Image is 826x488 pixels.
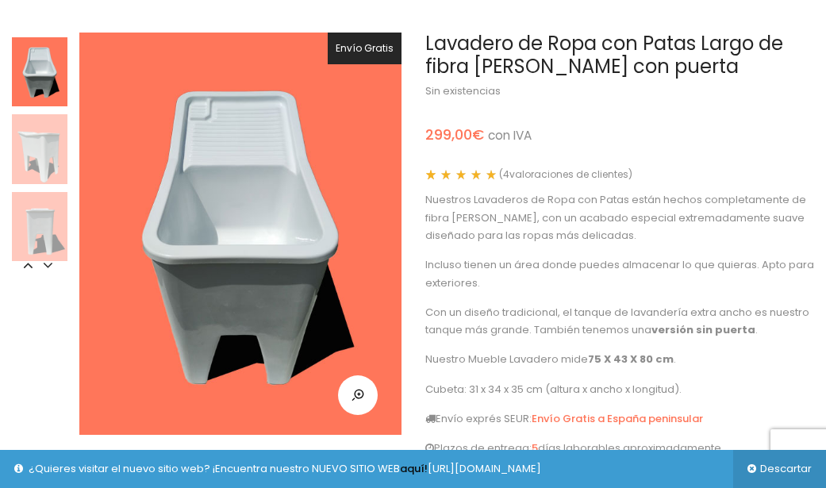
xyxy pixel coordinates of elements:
p: Incluso tienen un área donde puedes almacenar lo que quieras. Apto para exteriores. [425,256,815,292]
div: Valorado con 5.00 de 5 [425,169,497,180]
a: aquí! [400,461,428,476]
a: versión sin puerta [651,322,755,337]
a: Plazos de entrega: [425,440,532,455]
img: 4-Lavadero-de-Ropa-con-Patas-Largo-con-puerta-de-fibra-de-vidrio-espana-tanque-pil%C3%B3n-con-pil... [12,192,67,262]
h1: Lavadero de Ropa con Patas Largo de fibra [PERSON_NAME] con puerta [425,33,815,79]
img: 2-Lavadero-de-Ropa-con-Patas-Largo-con-puerta-de-fibra-de-vidrio-espana-tanque-pil%C3%B3n-con-pil... [12,37,67,107]
p: Sin existencias [425,83,815,100]
a: Descartar [733,450,826,488]
a: Envío exprés SEUR: [425,411,532,426]
a: (4valoraciones de clientes) [499,169,632,180]
span: Envío Gratis [336,41,394,55]
a: Envío Gratis a España peninsular [532,411,703,426]
img: 3-Lavadero-de-Ropa-con-Patas-Largo-con-puerta-de-fibra-de-vidrio-espana-tanque-pil%C3%B3n-con-pil... [12,114,67,184]
p: Con un diseño tradicional, el tanque de lavandería extra ancho es nuestro tanque más grande. Tamb... [425,304,815,340]
p: Cubeta: 31 x 34 x 35 cm (altura x ancho x longitud). [425,381,815,398]
a: días laborables aproximadamente. [538,440,724,455]
a: 5 [532,440,538,455]
small: con IVA [488,127,532,144]
span: 4 [503,167,509,181]
img: 2-Lavadero-de-Ropa-con-Patas-Largo-con-puerta-de-fibra-de-vidrio-espana-tanque-pilón-con-pila-lav... [79,33,401,435]
bdi: 299,00 [425,125,484,144]
span: Valorado con de 5 en base a valoraciones de clientes [425,169,497,181]
span: € [472,125,484,144]
p: Nuestro Mueble Lavadero mide . [425,351,815,368]
span: 4 [425,169,440,181]
p: Nuestros Lavaderos de Ropa con Patas están hechos completamente de fibra [PERSON_NAME], con un ac... [425,191,815,244]
strong: 75 X 43 X 80 cm [588,352,674,367]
